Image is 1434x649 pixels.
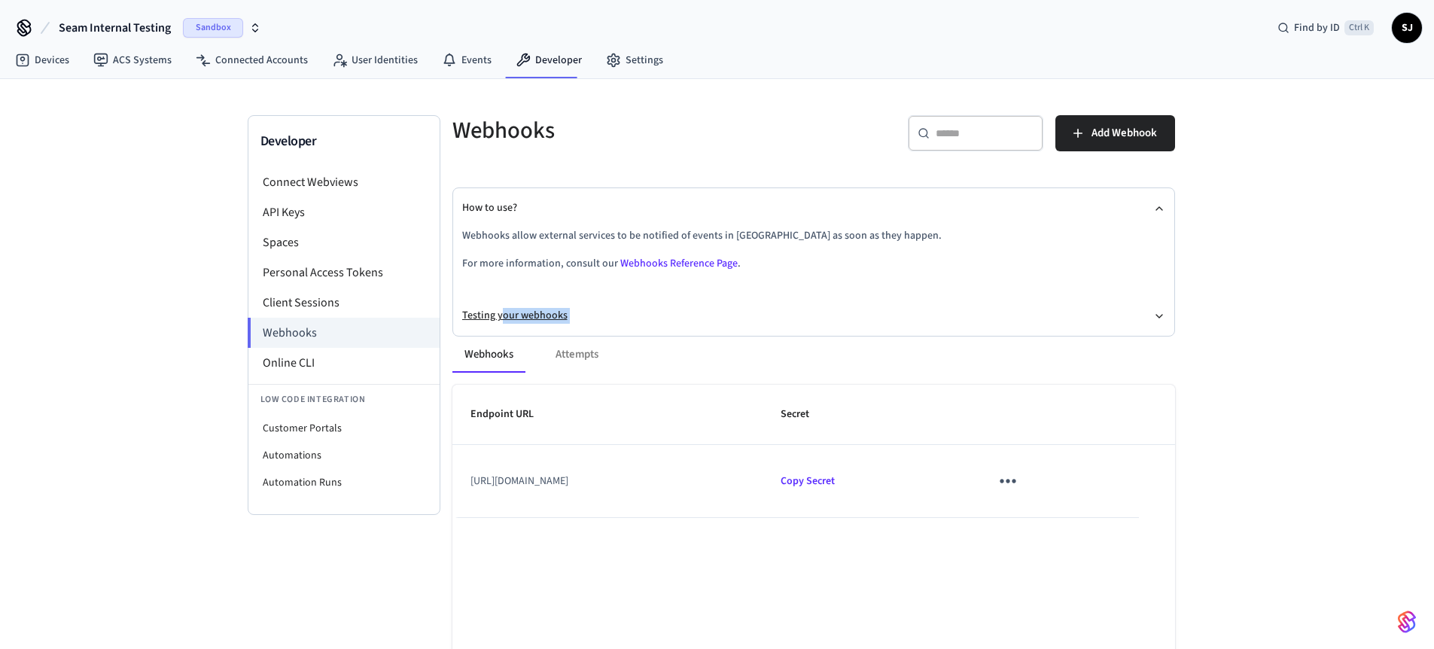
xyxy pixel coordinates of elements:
[452,445,763,517] td: [URL][DOMAIN_NAME]
[462,188,1165,228] button: How to use?
[462,256,1165,272] p: For more information, consult our .
[452,385,1175,518] table: sticky table
[248,257,440,288] li: Personal Access Tokens
[594,47,675,74] a: Settings
[781,474,835,489] span: Copied!
[452,337,1175,373] div: ant example
[183,18,243,38] span: Sandbox
[248,227,440,257] li: Spaces
[470,403,553,426] span: Endpoint URL
[620,256,738,271] a: Webhooks Reference Page
[184,47,320,74] a: Connected Accounts
[504,47,594,74] a: Developer
[1393,14,1420,41] span: SJ
[248,384,440,415] li: Low Code Integration
[59,19,171,37] span: Seam Internal Testing
[1344,20,1374,35] span: Ctrl K
[248,318,440,348] li: Webhooks
[1055,115,1175,151] button: Add Webhook
[248,348,440,378] li: Online CLI
[430,47,504,74] a: Events
[462,228,1165,296] div: How to use?
[248,442,440,469] li: Automations
[1265,14,1386,41] div: Find by IDCtrl K
[781,403,829,426] span: Secret
[260,131,428,152] h3: Developer
[248,415,440,442] li: Customer Portals
[1398,610,1416,634] img: SeamLogoGradient.69752ec5.svg
[452,337,525,373] button: Webhooks
[81,47,184,74] a: ACS Systems
[1294,20,1340,35] span: Find by ID
[248,288,440,318] li: Client Sessions
[248,197,440,227] li: API Keys
[462,296,1165,336] button: Testing your webhooks
[462,228,1165,244] p: Webhooks allow external services to be notified of events in [GEOGRAPHIC_DATA] as soon as they ha...
[1392,13,1422,43] button: SJ
[1091,123,1157,143] span: Add Webhook
[248,167,440,197] li: Connect Webviews
[3,47,81,74] a: Devices
[320,47,430,74] a: User Identities
[248,469,440,496] li: Automation Runs
[452,115,805,146] h5: Webhooks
